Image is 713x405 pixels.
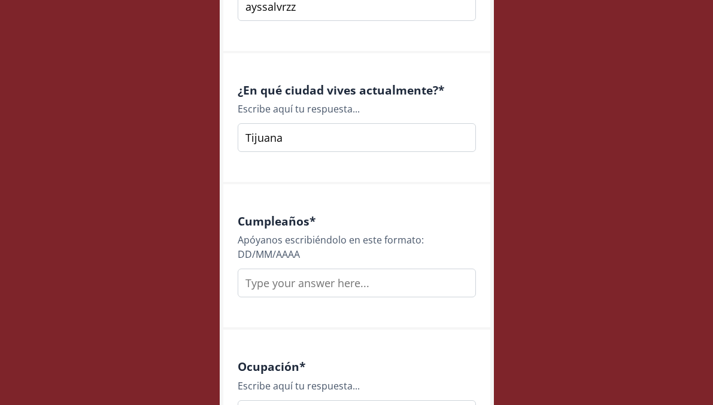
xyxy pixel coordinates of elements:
[238,379,476,393] div: Escribe aquí tu respuesta...
[238,102,476,116] div: Escribe aquí tu respuesta...
[238,83,476,97] h4: ¿En qué ciudad vives actualmente? *
[238,233,476,261] div: Apóyanos escribiéndolo en este formato: DD/MM/AAAA
[238,360,476,373] h4: Ocupación *
[238,269,476,297] input: Type your answer here...
[238,214,476,228] h4: Cumpleaños *
[238,123,476,152] input: Type your answer here...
